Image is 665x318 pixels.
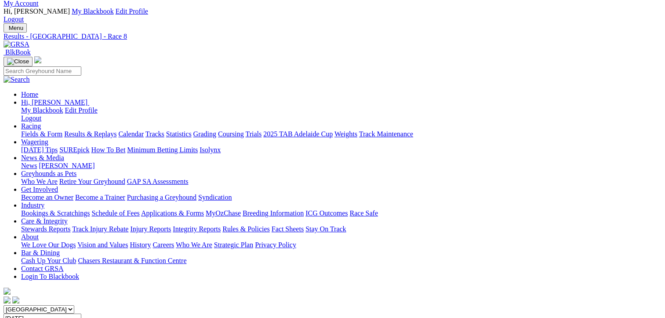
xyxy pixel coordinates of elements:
img: GRSA [4,40,29,48]
a: Hi, [PERSON_NAME] [21,99,89,106]
a: Cash Up Your Club [21,257,76,264]
a: SUREpick [59,146,89,154]
a: Chasers Restaurant & Function Centre [78,257,186,264]
a: Vision and Values [77,241,128,249]
a: Track Maintenance [359,130,413,138]
div: Hi, [PERSON_NAME] [21,106,661,122]
a: Stay On Track [305,225,346,233]
a: Trials [245,130,262,138]
a: Tracks [145,130,164,138]
a: Breeding Information [243,209,304,217]
a: Bookings & Scratchings [21,209,90,217]
img: Close [7,58,29,65]
a: Calendar [118,130,144,138]
div: Get Involved [21,194,661,201]
a: Isolynx [200,146,221,154]
a: Privacy Policy [255,241,296,249]
a: Contact GRSA [21,265,63,272]
a: Syndication [198,194,232,201]
a: My Blackbook [21,106,63,114]
a: Greyhounds as Pets [21,170,76,177]
a: [DATE] Tips [21,146,58,154]
div: My Account [4,7,661,23]
a: Track Injury Rebate [72,225,128,233]
a: Industry [21,201,44,209]
a: Rules & Policies [222,225,270,233]
div: Wagering [21,146,661,154]
a: News [21,162,37,169]
a: Home [21,91,38,98]
div: About [21,241,661,249]
a: About [21,233,39,241]
button: Toggle navigation [4,57,33,66]
a: Retire Your Greyhound [59,178,125,185]
button: Toggle navigation [4,23,27,33]
a: We Love Our Dogs [21,241,76,249]
a: Who We Are [21,178,58,185]
a: Integrity Reports [173,225,221,233]
a: Applications & Forms [141,209,204,217]
a: 2025 TAB Adelaide Cup [263,130,333,138]
div: Bar & Dining [21,257,661,265]
a: [PERSON_NAME] [39,162,94,169]
a: GAP SA Assessments [127,178,189,185]
a: Racing [21,122,41,130]
span: Menu [9,25,23,31]
a: Race Safe [349,209,378,217]
a: Edit Profile [116,7,148,15]
a: Get Involved [21,186,58,193]
a: Become a Trainer [75,194,125,201]
span: Hi, [PERSON_NAME] [21,99,87,106]
span: Hi, [PERSON_NAME] [4,7,70,15]
img: Search [4,76,30,84]
a: Fields & Form [21,130,62,138]
img: twitter.svg [12,296,19,303]
div: Industry [21,209,661,217]
a: BlkBook [4,48,31,56]
div: Racing [21,130,661,138]
a: Coursing [218,130,244,138]
a: Logout [4,15,24,23]
a: Grading [193,130,216,138]
a: Careers [153,241,174,249]
div: News & Media [21,162,661,170]
a: Purchasing a Greyhound [127,194,196,201]
a: Results & Replays [64,130,116,138]
a: How To Bet [91,146,126,154]
a: History [130,241,151,249]
a: Minimum Betting Limits [127,146,198,154]
a: Bar & Dining [21,249,60,256]
input: Search [4,66,81,76]
div: Care & Integrity [21,225,661,233]
a: ICG Outcomes [305,209,348,217]
a: Statistics [166,130,192,138]
a: Who We Are [176,241,212,249]
a: News & Media [21,154,64,161]
a: Results - [GEOGRAPHIC_DATA] - Race 8 [4,33,661,40]
a: Injury Reports [130,225,171,233]
a: Stewards Reports [21,225,70,233]
img: facebook.svg [4,296,11,303]
a: Care & Integrity [21,217,68,225]
a: Login To Blackbook [21,273,79,280]
a: My Blackbook [72,7,114,15]
a: Strategic Plan [214,241,253,249]
a: MyOzChase [206,209,241,217]
span: BlkBook [5,48,31,56]
img: logo-grsa-white.png [4,288,11,295]
a: Wagering [21,138,48,146]
a: Logout [21,114,41,122]
a: Fact Sheets [272,225,304,233]
img: logo-grsa-white.png [34,56,41,63]
a: Schedule of Fees [91,209,139,217]
a: Become an Owner [21,194,73,201]
a: Edit Profile [65,106,98,114]
div: Greyhounds as Pets [21,178,661,186]
a: Weights [334,130,357,138]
